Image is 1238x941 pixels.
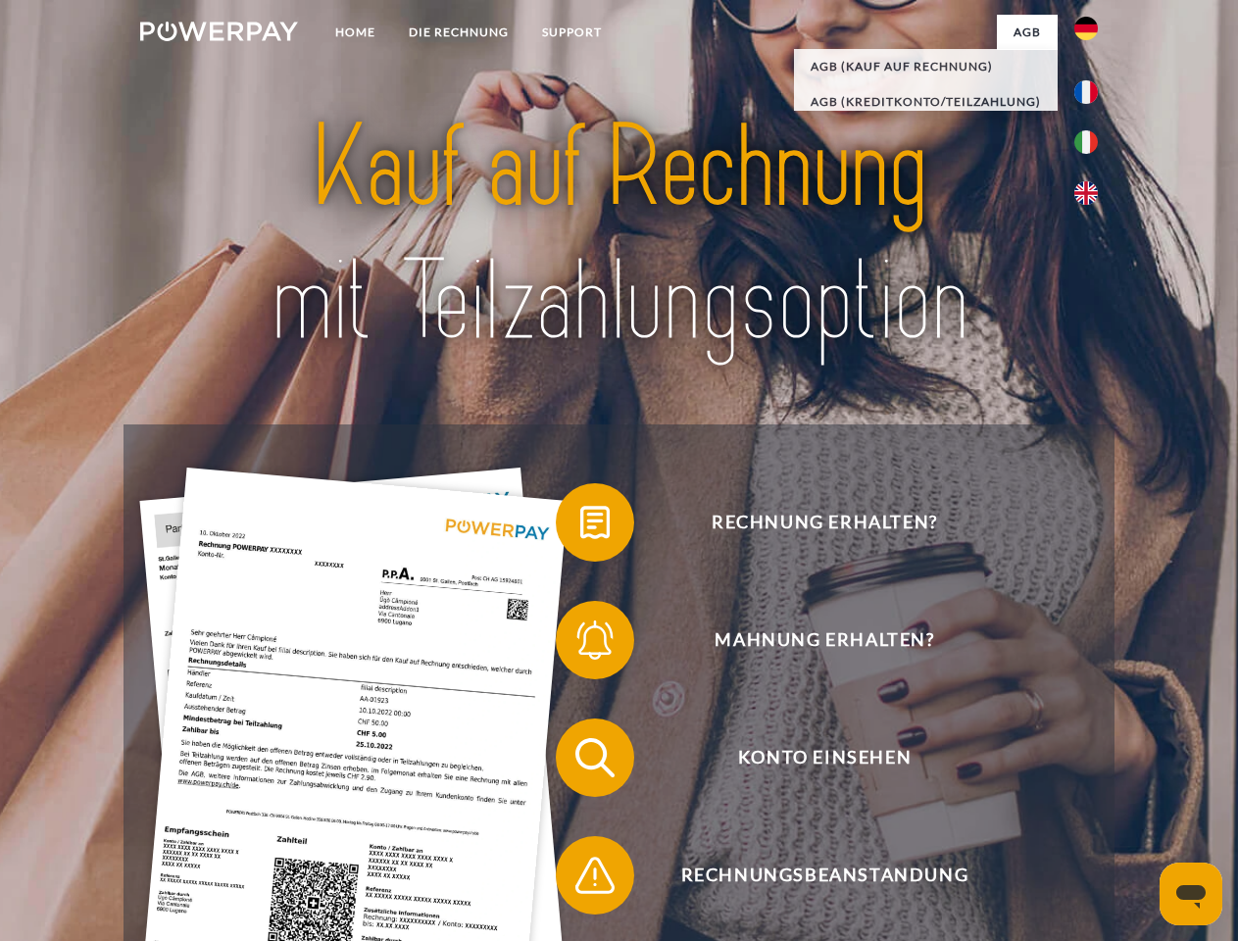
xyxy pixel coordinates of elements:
[570,498,619,547] img: qb_bill.svg
[392,15,525,50] a: DIE RECHNUNG
[556,483,1065,562] button: Rechnung erhalten?
[556,601,1065,679] button: Mahnung erhalten?
[1074,181,1098,205] img: en
[556,718,1065,797] button: Konto einsehen
[584,483,1065,562] span: Rechnung erhalten?
[794,49,1058,84] a: AGB (Kauf auf Rechnung)
[140,22,298,41] img: logo-powerpay-white.svg
[570,616,619,665] img: qb_bell.svg
[584,836,1065,915] span: Rechnungsbeanstandung
[997,15,1058,50] a: agb
[319,15,392,50] a: Home
[556,836,1065,915] button: Rechnungsbeanstandung
[570,733,619,782] img: qb_search.svg
[794,84,1058,120] a: AGB (Kreditkonto/Teilzahlung)
[525,15,619,50] a: SUPPORT
[1074,17,1098,40] img: de
[584,601,1065,679] span: Mahnung erhalten?
[584,718,1065,797] span: Konto einsehen
[1074,130,1098,154] img: it
[570,851,619,900] img: qb_warning.svg
[187,94,1051,375] img: title-powerpay_de.svg
[1160,863,1222,925] iframe: Schaltfläche zum Öffnen des Messaging-Fensters
[1074,80,1098,104] img: fr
